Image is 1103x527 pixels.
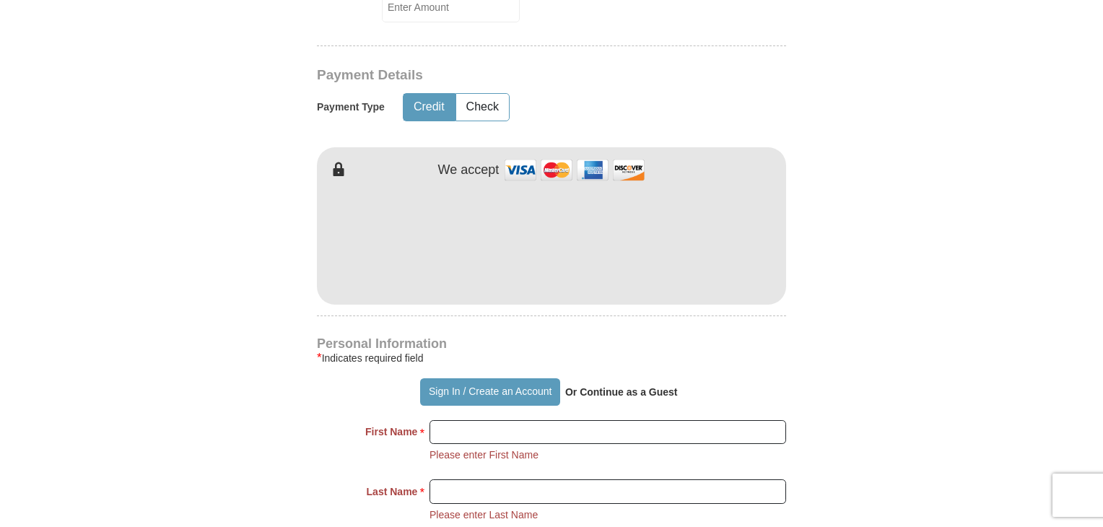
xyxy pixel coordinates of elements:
h4: Personal Information [317,338,786,349]
li: Please enter Last Name [430,508,538,522]
h3: Payment Details [317,67,685,84]
img: credit cards accepted [502,154,647,186]
button: Sign In / Create an Account [420,378,559,406]
div: Indicates required field [317,349,786,367]
strong: Or Continue as a Guest [565,386,678,398]
button: Check [456,94,509,121]
strong: Last Name [367,482,418,502]
h5: Payment Type [317,101,385,113]
h4: We accept [438,162,500,178]
button: Credit [404,94,455,121]
strong: First Name [365,422,417,442]
li: Please enter First Name [430,448,539,462]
